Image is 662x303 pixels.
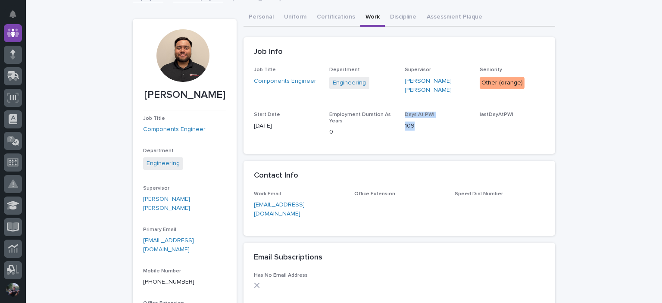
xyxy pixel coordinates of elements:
span: Job Title [254,67,276,72]
h2: Email Subscriptions [254,253,322,262]
a: Components Engineer [254,77,316,86]
span: Has No Email Address [254,273,308,278]
span: Primary Email [143,227,176,232]
button: Work [360,9,385,27]
span: Employment Duration As Years [329,112,391,123]
button: Personal [244,9,279,27]
a: Components Engineer [143,125,206,134]
span: Department [143,148,174,153]
a: [PERSON_NAME] [PERSON_NAME] [405,77,470,95]
span: Department [329,67,360,72]
p: - [354,200,444,209]
span: Supervisor [143,186,169,191]
div: Notifications [11,10,22,24]
button: Uniform [279,9,312,27]
span: Seniority [480,67,502,72]
span: Mobile Number [143,269,181,274]
p: 109 [405,122,470,131]
a: [PERSON_NAME] [PERSON_NAME] [143,195,226,213]
p: [PERSON_NAME] [143,89,226,101]
a: [EMAIL_ADDRESS][DOMAIN_NAME] [254,202,305,217]
button: Assessment Plaque [422,9,487,27]
p: - [455,200,545,209]
span: Days At PWI [405,112,434,117]
p: [DATE] [254,122,319,131]
div: Other (orange) [480,77,525,89]
span: lastDayAtPWI [480,112,513,117]
a: [PHONE_NUMBER] [143,279,194,285]
p: - [480,122,545,131]
span: Office Extension [354,191,395,197]
button: Certifications [312,9,360,27]
button: Discipline [385,9,422,27]
span: Start Date [254,112,280,117]
span: Job Title [143,116,165,121]
h2: Contact Info [254,171,298,181]
h2: Job Info [254,47,283,57]
a: Engineering [333,78,366,87]
a: [EMAIL_ADDRESS][DOMAIN_NAME] [143,237,194,253]
span: Work Email [254,191,281,197]
button: users-avatar [4,281,22,299]
p: 0 [329,128,394,137]
a: Engineering [147,159,180,168]
button: Notifications [4,5,22,23]
span: Speed Dial Number [455,191,503,197]
span: Supervisor [405,67,431,72]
